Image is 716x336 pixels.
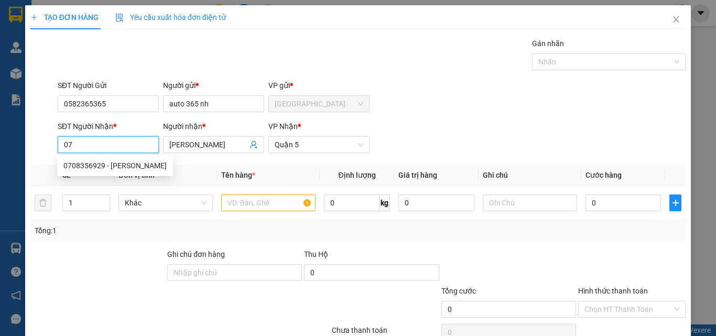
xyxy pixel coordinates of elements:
[379,194,390,211] span: kg
[221,171,255,179] span: Tên hàng
[123,34,196,49] div: 0889999081
[167,250,225,258] label: Ghi chú đơn hàng
[30,14,38,21] span: plus
[578,287,648,295] label: Hình thức thanh toán
[58,121,159,132] div: SĐT Người Nhận
[35,194,51,211] button: delete
[268,80,370,91] div: VP gửi
[672,15,680,24] span: close
[275,137,363,153] span: Quận 5
[483,194,577,211] input: Ghi Chú
[125,195,207,211] span: Khác
[58,80,159,91] div: SĐT Người Gửi
[57,157,173,174] div: 0708356929 - ngọc hạnh
[123,21,196,34] div: TIẾN PHÁT
[9,45,115,60] div: 0865020375
[585,171,622,179] span: Cước hàng
[441,287,476,295] span: Tổng cước
[268,122,298,131] span: VP Nhận
[121,66,197,92] div: 30.000
[123,9,196,21] div: Quận 5
[304,250,328,258] span: Thu Hộ
[35,225,277,236] div: Tổng: 1
[275,96,363,112] span: Ninh Hòa
[532,39,564,48] label: Gán nhãn
[479,165,581,186] th: Ghi chú
[167,264,302,281] input: Ghi chú đơn hàng
[9,9,25,20] span: Gửi:
[661,5,691,35] button: Close
[338,171,375,179] span: Định lượng
[121,66,144,91] span: Chưa thu :
[249,140,258,149] span: user-add
[115,14,124,22] img: icon
[669,194,681,211] button: plus
[163,121,264,132] div: Người nhận
[163,80,264,91] div: Người gửi
[115,13,226,21] span: Yêu cầu xuất hóa đơn điện tử
[398,194,474,211] input: 0
[398,171,437,179] span: Giá trị hàng
[9,32,115,45] div: ÚT ĐEN
[30,13,99,21] span: TẠO ĐƠN HÀNG
[9,9,115,32] div: [GEOGRAPHIC_DATA]
[221,194,316,211] input: VD: Bàn, Ghế
[670,199,681,207] span: plus
[63,160,167,171] div: 0708356929 - [PERSON_NAME]
[123,10,148,21] span: Nhận:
